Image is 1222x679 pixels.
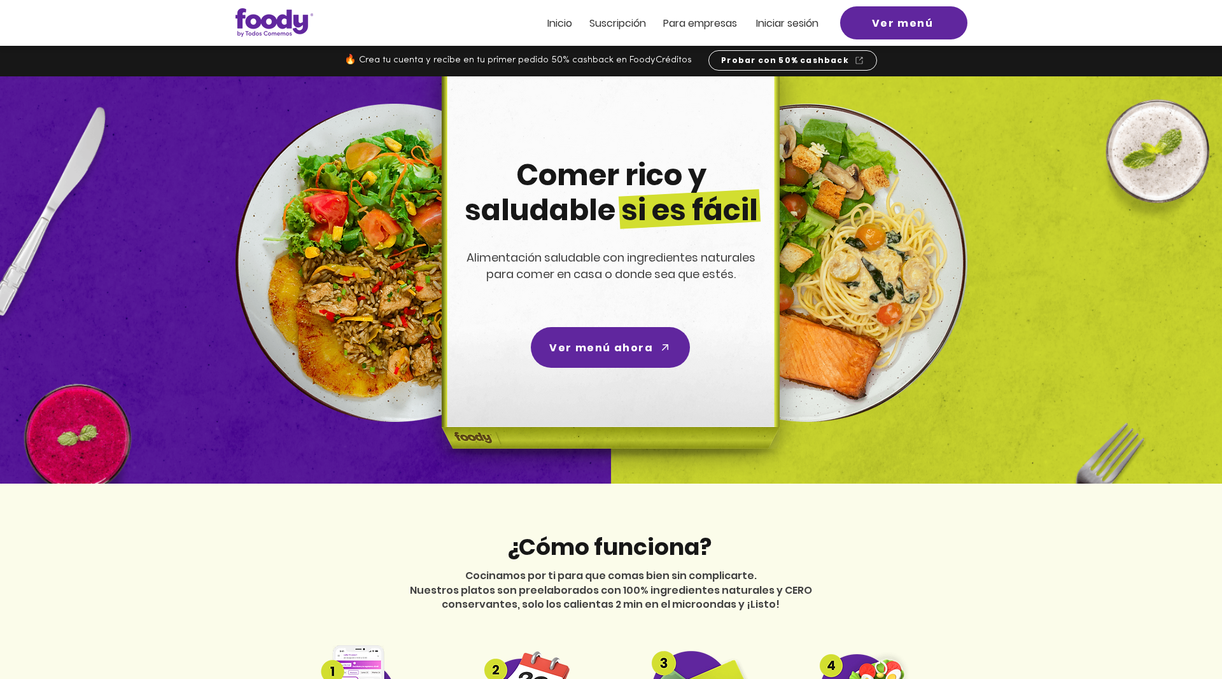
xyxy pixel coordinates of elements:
[663,16,675,31] span: Pa
[467,249,755,282] span: Alimentación saludable con ingredientes naturales para comer en casa o donde sea que estés.
[547,18,572,29] a: Inicio
[708,50,877,71] a: Probar con 50% cashback
[721,55,849,66] span: Probar con 50% cashback
[663,18,737,29] a: Para empresas
[589,18,646,29] a: Suscripción
[507,531,712,563] span: ¿Cómo funciona?
[344,55,692,65] span: 🔥 Crea tu cuenta y recibe en tu primer pedido 50% cashback en FoodyCréditos
[531,327,690,368] a: Ver menú ahora
[549,340,653,356] span: Ver menú ahora
[872,15,934,31] span: Ver menú
[465,568,757,583] span: Cocinamos por ti para que comas bien sin complicarte.
[675,16,737,31] span: ra empresas
[589,16,646,31] span: Suscripción
[756,18,818,29] a: Iniciar sesión
[840,6,967,39] a: Ver menú
[756,16,818,31] span: Iniciar sesión
[406,76,811,484] img: headline-center-compress.png
[235,8,313,37] img: Logo_Foody V2.0.0 (3).png
[465,155,758,230] span: Comer rico y saludable si es fácil
[235,104,554,422] img: left-dish-compress.png
[547,16,572,31] span: Inicio
[410,583,812,612] span: Nuestros platos son preelaborados con 100% ingredientes naturales y CERO conservantes, solo los c...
